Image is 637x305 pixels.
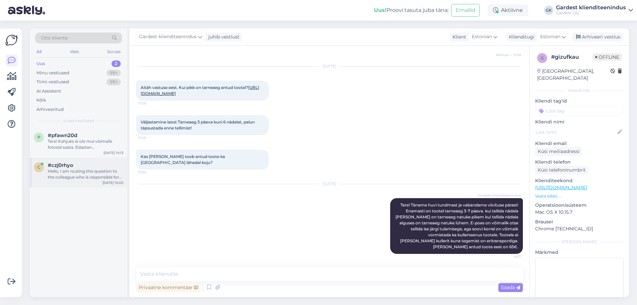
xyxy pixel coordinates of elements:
[535,159,624,166] p: Kliendi telefon
[544,6,553,15] div: GK
[138,135,163,140] span: 17:29
[506,34,534,40] div: Klienditugi
[141,154,226,165] span: Kas [PERSON_NAME] toob antud toote ka [GEOGRAPHIC_DATA] lähedal koju?
[106,47,122,56] div: Socials
[111,60,121,67] div: 2
[36,79,69,85] div: Tiimi vestlused
[41,35,68,41] span: Otsi kliente
[551,53,593,61] div: # gizufkau
[478,193,521,198] span: Gardest klienditeenindus
[139,33,197,40] span: Gardest klienditeenindus
[535,166,589,175] div: Küsi telefoninumbrit
[374,6,449,14] div: Proovi tasuta juba täna:
[374,7,387,13] b: Uus!
[141,85,259,96] span: Aitäh vastuse eest. Kui pikk on tarneaeg antud tootel?
[48,168,123,180] div: Hello, I am routing this question to the colleague who is responsible for this topic. The reply m...
[48,162,73,168] span: #czj0rhyo
[35,47,43,56] div: All
[48,138,123,150] div: Tere! Kahjuks ei ole mul võimalik fotosid saata. Edastan [PERSON_NAME] päringu kolleegile, kes sa...
[136,63,523,69] div: [DATE]
[138,170,163,175] span: 17:30
[572,33,623,41] div: Arhiveeri vestlus
[496,254,521,259] span: 9:27
[535,177,624,184] p: Klienditeekond
[472,33,492,40] span: Estonian
[593,53,622,61] span: Offline
[556,5,633,16] a: Gardest klienditeenindusGardest OÜ
[104,150,123,155] div: [DATE] 10:13
[69,47,80,56] div: Web
[37,165,40,170] span: c
[535,147,582,156] div: Küsi meiliaadressi
[395,202,519,249] span: Tere! Täname huvi tundmast ja vabandame viivituse pärast! Enamasti on tootel tarneaeg 3-7 päeva. ...
[535,88,624,94] div: Kliendi info
[36,88,61,95] div: AI Assistent
[540,33,560,40] span: Estonian
[535,98,624,105] p: Kliendi tag'id
[535,225,624,232] p: Chrome [TECHNICAL_ID]
[537,68,610,82] div: [GEOGRAPHIC_DATA], [GEOGRAPHIC_DATA]
[136,181,523,187] div: [DATE]
[138,101,163,106] span: 17:29
[37,135,40,140] span: p
[541,55,544,60] span: g
[36,106,64,113] div: Arhiveeritud
[451,4,480,17] button: Emailid
[535,249,624,256] p: Märkmed
[535,239,624,245] div: [PERSON_NAME]
[535,140,624,147] p: Kliendi email
[206,34,240,40] div: juhib vestlust
[36,70,69,76] div: Minu vestlused
[106,79,121,85] div: 99+
[5,34,18,46] img: Askly Logo
[535,185,587,191] a: [URL][DOMAIN_NAME]
[535,106,624,116] input: Lisa tag
[535,118,624,125] p: Kliendi nimi
[36,60,45,67] div: Uus
[501,284,520,290] span: Saada
[48,132,77,138] span: #pfawn20d
[450,34,466,40] div: Klient
[103,180,123,185] div: [DATE] 10:05
[535,209,624,216] p: Mac OS X 10.15.7
[556,5,626,10] div: Gardest klienditeenindus
[535,202,624,209] p: Operatsioonisüsteem
[106,70,121,76] div: 99+
[63,118,94,124] span: Uued vestlused
[535,218,624,225] p: Brauser
[488,4,528,16] div: Aktiivne
[36,97,46,104] div: Kõik
[136,283,201,292] div: Privaatne kommentaar
[556,10,626,16] div: Gardest OÜ
[535,128,616,136] input: Lisa nimi
[535,193,624,199] p: Vaata edasi ...
[496,52,521,57] span: Nähtud ✓ 11:48
[141,119,256,130] span: Väljastamine laost Tarneaeg 3 päeva kuni 6 nädalat, palun täpsustada enne tellimist!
